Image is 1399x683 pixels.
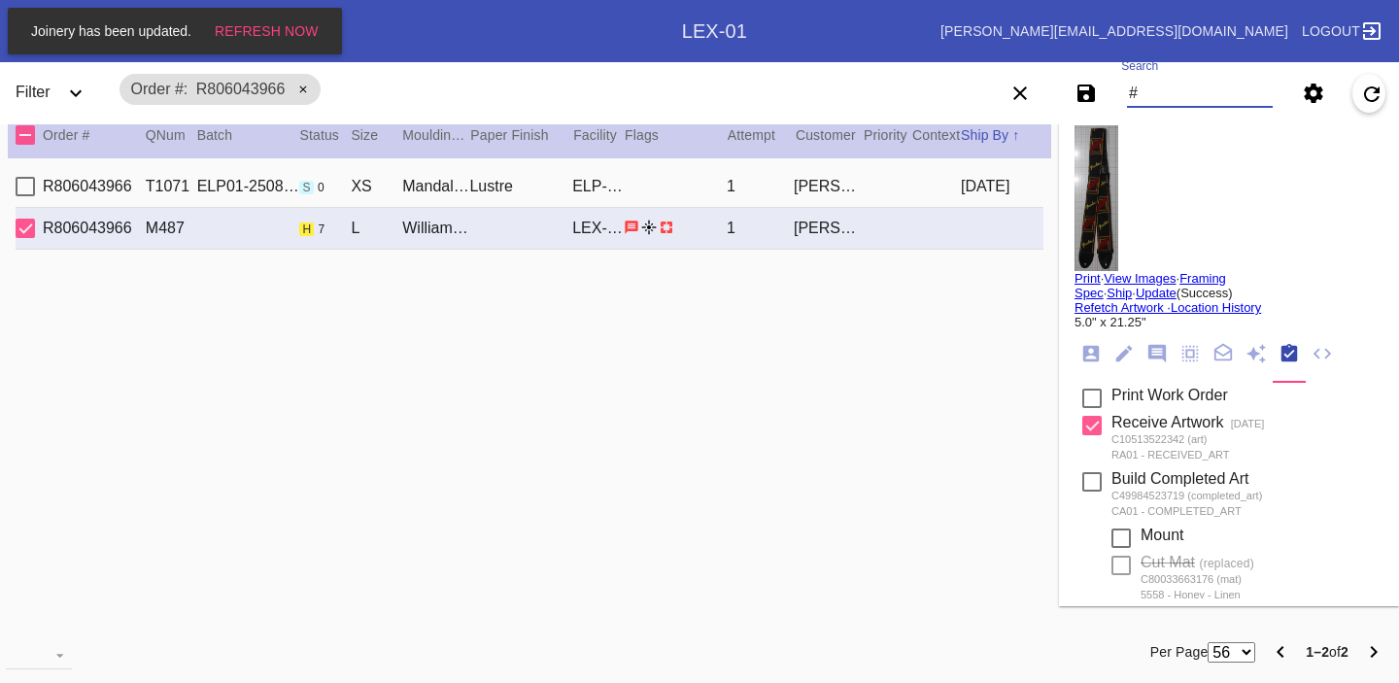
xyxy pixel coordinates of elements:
[16,166,1043,208] div: Select Work OrderR806043966T1071ELP01-250806-005Shipped 0 workflow steps remainingXSMandalay / [P...
[1141,571,1254,602] div: C80033663176 (mat) 5558 - Honey - Linen
[46,12,682,51] div: Work OrdersExpand
[1296,14,1383,49] a: Logout
[961,127,1008,143] span: Ship By
[641,219,657,235] span: engrave brass plate
[302,181,310,194] span: s
[794,220,861,237] div: [PERSON_NAME]
[1001,74,1040,113] button: Clear filters
[43,123,146,147] div: Order #
[794,178,861,195] div: [PERSON_NAME]
[6,640,72,669] md-select: download-file: Download...
[351,123,402,147] div: Size
[1111,554,1254,602] md-checkbox: Cut Mat (replaced) C80033663176 (mat) 5558 - Honey - Linen
[215,23,319,39] span: Refresh Now
[146,220,197,237] div: M487
[146,178,197,195] div: T1071
[470,123,573,147] div: Paper Finish
[1082,387,1228,406] md-checkbox: Print Work Order
[1075,271,1226,300] a: Framing Spec
[319,222,325,236] span: 7 workflow steps remaining
[25,23,197,39] span: Joinery has been updated.
[1177,286,1233,300] span: (Success)
[1008,92,1032,108] ng-md-icon: Clear filters
[1150,640,1209,664] label: Per Page
[1231,418,1265,429] span: by
[1111,387,1228,403] span: Print Work Order
[1113,343,1135,366] ng-md-icon: Work Order Fields
[1212,343,1234,366] ng-md-icon: Package Note
[1080,343,1102,366] ng-md-icon: Order Info
[796,123,864,147] div: Customer
[1075,300,1171,315] a: Refetch Artwork ·
[728,123,796,147] div: Attempt
[727,220,794,237] div: 1
[402,220,469,237] div: Williamsburg / White
[302,222,311,236] span: h
[1111,527,1183,546] md-checkbox: Mount
[43,178,146,195] div: R806043966
[8,66,109,120] div: FilterExpand
[197,178,300,195] div: ELP01-250806-005
[572,178,624,195] div: ELP-01
[864,123,912,147] div: Priority
[1279,343,1300,366] ng-md-icon: Workflow
[1171,300,1261,315] a: Location History
[940,23,1288,39] a: [PERSON_NAME][EMAIL_ADDRESS][DOMAIN_NAME]
[56,74,95,113] button: Expand
[299,181,313,194] span: Shipped
[659,219,674,235] span: Surface Float
[402,178,469,195] div: Mandalay / [PERSON_NAME]
[209,14,324,49] button: Refresh Now
[1306,644,1329,660] b: 1–2
[1111,470,1248,487] span: Build Completed Art
[1141,527,1183,543] span: Mount
[1111,488,1262,519] div: C49984523719 (completed_art) CA01 - COMPLETED_ART
[1067,74,1106,113] button: Save filters
[402,123,470,147] div: Moulding / Mat
[16,84,51,100] span: Filter
[961,178,1043,195] div: [DATE]
[1312,343,1333,366] ng-md-icon: JSON Files
[43,220,146,237] div: R806043966
[1075,315,1383,329] div: 5.0" x 21.25"
[299,222,314,236] span: Hold
[1306,640,1348,664] div: of
[1302,23,1360,39] span: Logout
[196,81,286,97] span: R806043966
[351,178,402,195] div: XS
[864,127,907,143] span: Priority
[318,181,324,194] span: 0 workflow steps remaining
[1146,343,1168,366] ng-md-icon: Notes
[572,220,624,237] div: LEX-01
[146,123,197,147] div: QNum
[624,219,639,235] span: Has instructions from customer. Has instructions from business.
[1104,271,1176,286] a: View Images
[16,216,45,241] md-checkbox: Select Work Order
[1082,470,1262,519] md-checkbox: Build Completed Art C49984523719 (completed_art) CA01 - COMPLETED_ART
[1082,414,1264,462] md-checkbox: Receive Artwork 4 days ago C10513522342 (art) RA01 - RECEIVED_ART
[1075,271,1383,329] div: · · · ·
[1012,127,1019,143] span: ↑
[1261,632,1300,671] button: Previous Page
[1341,644,1348,660] b: 2
[1107,286,1132,300] a: Ship
[625,123,728,147] div: Flags
[682,20,747,43] div: LEX-01
[1245,343,1267,366] ng-md-icon: Add Ons
[573,123,625,147] div: Facility
[1294,74,1333,113] button: Settings
[16,208,1043,250] div: Select Work OrderR806043966M487Hold 7 workflow steps remainingLWilliamsburg / WhiteLEX-011[PERSON...
[961,123,1043,147] div: Ship By ↑
[1199,557,1253,570] span: (replaced)
[1141,554,1195,570] span: Cut Mat
[351,127,378,143] span: Size
[727,178,794,195] div: 1
[197,123,300,147] div: Batch
[469,178,572,195] div: Lustre
[912,123,961,147] div: Context
[1075,271,1101,286] a: Print
[1354,632,1393,671] button: Next Page
[1111,431,1264,462] div: C10513522342 (art) RA01 - RECEIVED_ART
[1136,286,1177,300] a: Update
[351,220,402,237] div: L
